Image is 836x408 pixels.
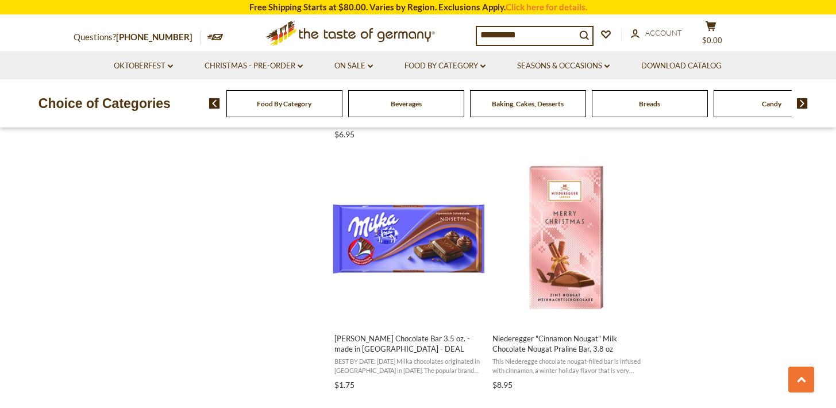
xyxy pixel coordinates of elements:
a: [PHONE_NUMBER] [116,32,192,42]
a: Food By Category [404,60,486,72]
a: Seasons & Occasions [517,60,610,72]
a: Niederegger [491,152,643,394]
a: Oktoberfest [114,60,173,72]
span: $1.75 [334,380,355,390]
img: previous arrow [209,98,220,109]
a: Christmas - PRE-ORDER [205,60,303,72]
a: On Sale [334,60,373,72]
a: Beverages [391,99,422,108]
span: Niederegger "Cinnamon Nougat" Milk Chocolate Nougat Praline Bar, 3.8 oz [492,333,641,354]
span: Account [645,28,682,37]
img: Milka Noisette Chocolate Bar [333,163,485,315]
button: $0.00 [694,21,729,49]
span: BEST BY DATE: [DATE] Milka chocolates originated in [GEOGRAPHIC_DATA] in [DATE]. The popular bran... [334,357,483,375]
span: [PERSON_NAME] Chocolate Bar 3.5 oz. - made in [GEOGRAPHIC_DATA] - DEAL [334,333,483,354]
a: Baking, Cakes, Desserts [492,99,564,108]
a: Download Catalog [641,60,722,72]
a: Breads [639,99,660,108]
a: Candy [762,99,781,108]
p: Questions? [74,30,201,45]
img: Niederegger "Cinnamon Nougat" Milk Chocolate Nougat Praline Bar, 3.8 oz [491,163,643,315]
span: $0.00 [702,36,722,45]
img: next arrow [797,98,808,109]
a: Food By Category [257,99,311,108]
span: $8.95 [492,380,513,390]
span: This Niederegge chocolate nougat-filled bar is infused with cinnamon, a winter holiday flavor tha... [492,357,641,375]
a: Click here for details. [506,2,587,12]
span: $6.95 [334,129,355,139]
a: Milka Noisette Chocolate Bar 3.5 oz. - made in Germany - DEAL [333,152,485,394]
a: Account [631,27,682,40]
